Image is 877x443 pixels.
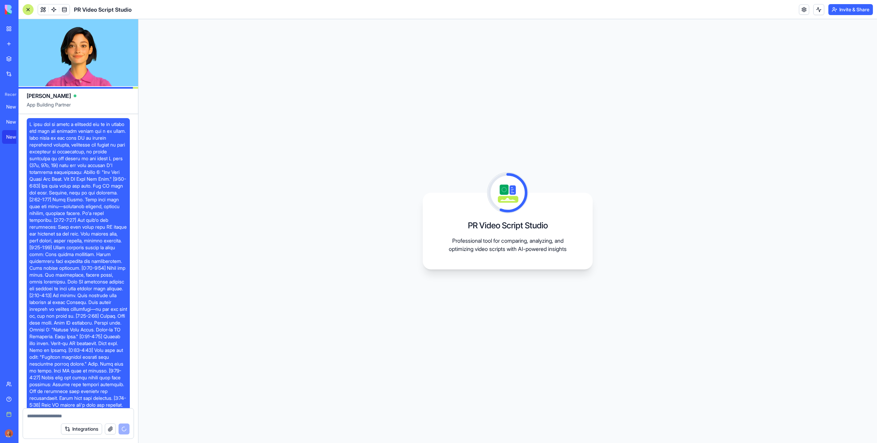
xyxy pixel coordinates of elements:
[5,5,47,14] img: logo
[2,92,16,97] span: Recent
[6,118,25,125] div: New App
[61,423,102,434] button: Integrations
[6,103,25,110] div: New App
[468,220,548,231] h3: PR Video Script Studio
[2,130,29,144] a: New App
[439,237,576,253] p: Professional tool for comparing, analyzing, and optimizing video scripts with AI-powered insights
[74,5,132,14] h1: PR Video Script Studio
[27,101,130,114] span: App Building Partner
[2,100,29,114] a: New App
[2,115,29,129] a: New App
[27,92,71,100] span: [PERSON_NAME]
[6,134,25,140] div: New App
[5,429,13,438] img: Marina_gj5dtt.jpg
[828,4,873,15] button: Invite & Share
